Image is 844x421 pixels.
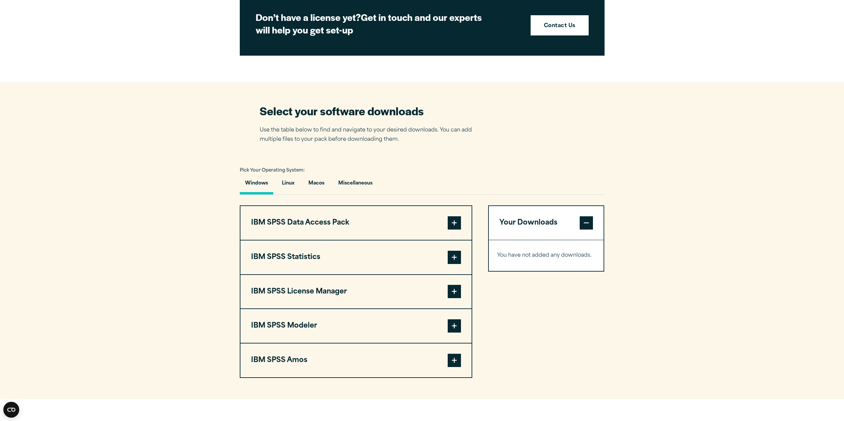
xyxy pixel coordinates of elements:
a: Contact Us [531,15,589,36]
button: Linux [277,176,300,194]
h2: Get in touch and our experts will help you get set-up [256,11,488,36]
button: IBM SPSS Data Access Pack [240,206,472,240]
p: You have not added any downloads. [497,251,596,260]
p: Use the table below to find and navigate to your desired downloads. You can add multiple files to... [260,126,482,145]
span: Pick Your Operating System: [240,168,305,173]
button: Windows [240,176,273,194]
button: IBM SPSS Statistics [240,240,472,274]
button: Miscellaneous [333,176,378,194]
button: IBM SPSS License Manager [240,275,472,309]
h2: Select your software downloads [260,103,482,118]
strong: Contact Us [544,22,575,30]
button: IBM SPSS Modeler [240,309,472,343]
div: Your Downloads [489,240,604,271]
button: Macos [303,176,330,194]
button: Open CMP widget [3,402,19,418]
strong: Don’t have a license yet? [256,10,361,24]
button: Your Downloads [489,206,604,240]
button: IBM SPSS Amos [240,343,472,377]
